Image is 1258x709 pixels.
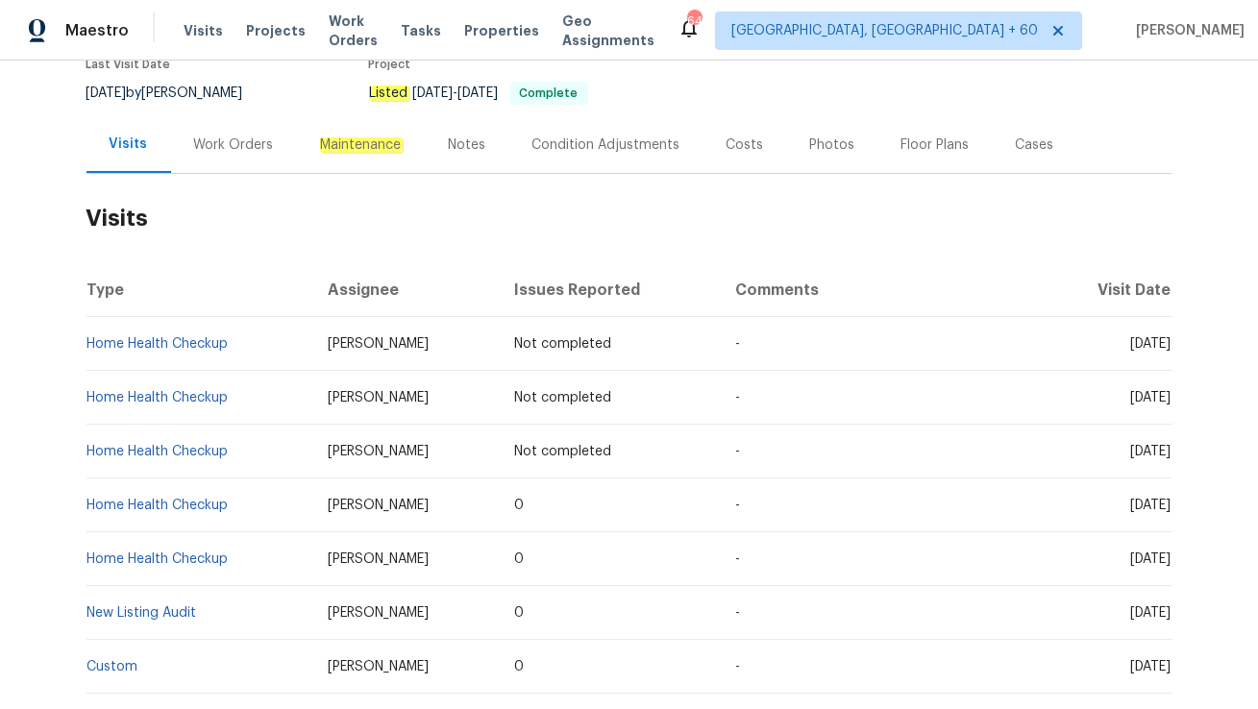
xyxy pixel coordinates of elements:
[735,660,740,673] span: -
[458,86,499,100] span: [DATE]
[1016,135,1054,155] div: Cases
[735,606,740,620] span: -
[87,660,138,673] a: Custom
[320,137,403,153] em: Maintenance
[86,174,1172,263] h2: Visits
[110,134,148,154] div: Visits
[514,552,524,566] span: 0
[65,21,129,40] span: Maestro
[562,12,654,50] span: Geo Assignments
[87,337,229,351] a: Home Health Checkup
[499,263,720,317] th: Issues Reported
[1131,337,1172,351] span: [DATE]
[328,660,429,673] span: [PERSON_NAME]
[514,445,611,458] span: Not completed
[369,59,411,70] span: Project
[514,391,611,404] span: Not completed
[532,135,680,155] div: Condition Adjustments
[810,135,855,155] div: Photos
[329,12,378,50] span: Work Orders
[401,24,441,37] span: Tasks
[514,606,524,620] span: 0
[86,86,127,100] span: [DATE]
[735,499,740,512] span: -
[87,391,229,404] a: Home Health Checkup
[514,660,524,673] span: 0
[464,21,539,40] span: Properties
[184,21,223,40] span: Visits
[1131,606,1172,620] span: [DATE]
[328,445,429,458] span: [PERSON_NAME]
[328,552,429,566] span: [PERSON_NAME]
[735,552,740,566] span: -
[720,263,1046,317] th: Comments
[514,499,524,512] span: 0
[512,87,586,99] span: Complete
[328,337,429,351] span: [PERSON_NAME]
[87,606,197,620] a: New Listing Audit
[1131,660,1172,673] span: [DATE]
[727,135,764,155] div: Costs
[246,21,306,40] span: Projects
[328,391,429,404] span: [PERSON_NAME]
[514,337,611,351] span: Not completed
[194,135,274,155] div: Work Orders
[735,391,740,404] span: -
[87,499,229,512] a: Home Health Checkup
[86,263,313,317] th: Type
[369,86,409,101] em: Listed
[328,499,429,512] span: [PERSON_NAME]
[735,445,740,458] span: -
[687,12,701,31] div: 643
[413,86,454,100] span: [DATE]
[731,21,1038,40] span: [GEOGRAPHIC_DATA], [GEOGRAPHIC_DATA] + 60
[449,135,486,155] div: Notes
[328,606,429,620] span: [PERSON_NAME]
[1131,391,1172,404] span: [DATE]
[87,445,229,458] a: Home Health Checkup
[87,552,229,566] a: Home Health Checkup
[86,59,171,70] span: Last Visit Date
[312,263,499,317] th: Assignee
[735,337,740,351] span: -
[86,82,266,105] div: by [PERSON_NAME]
[901,135,970,155] div: Floor Plans
[1131,499,1172,512] span: [DATE]
[1131,445,1172,458] span: [DATE]
[1046,263,1172,317] th: Visit Date
[413,86,499,100] span: -
[1131,552,1172,566] span: [DATE]
[1128,21,1245,40] span: [PERSON_NAME]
